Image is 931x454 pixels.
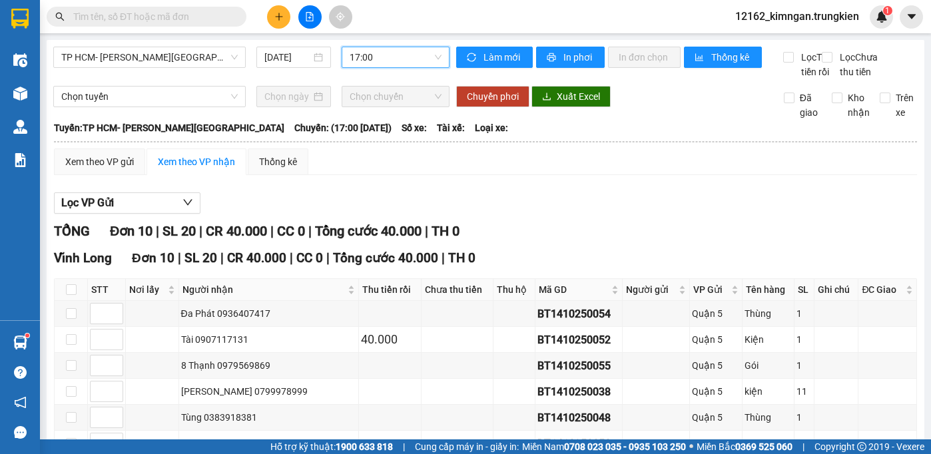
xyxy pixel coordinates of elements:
button: plus [267,5,290,29]
span: CR 40.000 [206,223,267,239]
span: | [178,250,181,266]
div: Đa Phát 0936407417 [181,306,356,321]
span: plus [274,12,284,21]
span: | [403,439,405,454]
span: Mã GD [539,282,609,297]
span: Số xe: [402,120,427,135]
th: Thu tiền rồi [359,279,422,301]
span: Trên xe [890,91,919,120]
div: Quận 5 [692,436,739,451]
th: Chưa thu tiền [422,279,494,301]
div: Tài 0907117131 [181,332,356,347]
span: | [802,439,804,454]
span: search [55,12,65,21]
div: 1 [796,436,812,451]
div: kiện [745,384,792,399]
div: 1 [796,332,812,347]
button: printerIn phơi [536,47,605,68]
div: Thùng [745,306,792,321]
img: warehouse-icon [13,87,27,101]
span: bar-chart [695,53,706,63]
span: In phơi [563,50,594,65]
span: down [182,197,193,208]
div: BT1410250038 [537,383,620,400]
input: Chọn ngày [264,89,310,104]
span: Tổng cước 40.000 [333,250,438,266]
span: Lọc Thu tiền rồi [796,50,834,79]
span: Nơi lấy [129,282,165,297]
span: Người gửi [626,282,676,297]
div: BT1410250048 [537,409,620,426]
td: BT1410250048 [535,405,623,431]
span: Tài xế: [437,120,465,135]
th: SL [794,279,814,301]
span: Vĩnh Long [54,250,112,266]
button: Lọc VP Gửi [54,192,200,214]
span: Lọc VP Gửi [61,194,114,211]
span: Hỗ trợ kỹ thuật: [270,439,393,454]
span: VP Gửi [693,282,728,297]
span: CC 0 [296,250,323,266]
button: syncLàm mới [456,47,533,68]
div: Quận 5 [692,358,739,373]
img: logo-vxr [11,9,29,29]
span: | [326,250,330,266]
span: sync [467,53,478,63]
span: download [542,92,551,103]
div: 11 [796,384,812,399]
span: notification [14,396,27,409]
span: TH 0 [432,223,460,239]
span: Chuyến: (17:00 [DATE]) [294,120,392,135]
td: Quận 5 [690,379,742,405]
td: BT1410250054 [535,301,623,327]
span: printer [547,53,558,63]
span: | [220,250,224,266]
span: message [14,426,27,439]
span: Tổng cước 40.000 [315,223,422,239]
sup: 1 [25,334,29,338]
th: Thu hộ [493,279,535,301]
button: downloadXuất Excel [531,86,611,107]
strong: 1900 633 818 [336,441,393,452]
img: warehouse-icon [13,120,27,134]
span: Miền Nam [522,439,686,454]
span: SL 20 [162,223,196,239]
div: Tùng 0383918381 [181,410,356,425]
th: Tên hàng [743,279,794,301]
input: 14/10/2025 [264,50,310,65]
span: Cung cấp máy in - giấy in: [415,439,519,454]
div: Thống kê [259,154,297,169]
button: caret-down [900,5,923,29]
strong: 0369 525 060 [735,441,792,452]
div: BT1410250055 [537,357,620,374]
div: BT1410250052 [537,332,620,348]
span: ⚪️ [689,444,693,449]
span: 1 [885,6,890,15]
th: STT [88,279,126,301]
div: Kiện [745,436,792,451]
button: Chuyển phơi [456,86,529,107]
span: TH 0 [448,250,475,266]
sup: 1 [883,6,892,15]
span: Loại xe: [475,120,508,135]
span: | [199,223,202,239]
td: BT1410250055 [535,353,623,379]
td: Quận 5 [690,405,742,431]
span: Lọc Chưa thu tiền [834,50,880,79]
img: warehouse-icon [13,53,27,67]
span: CC 0 [277,223,305,239]
span: TỔNG [54,223,90,239]
img: solution-icon [13,153,27,167]
div: BT1410250054 [537,306,620,322]
span: | [308,223,312,239]
span: | [425,223,428,239]
span: | [270,223,274,239]
div: Gói [745,358,792,373]
span: Kho nhận [842,91,875,120]
div: BT1410250050 [537,435,620,452]
div: 40.000 [361,330,419,349]
span: Đã giao [794,91,823,120]
td: BT1410250038 [535,379,623,405]
div: 1 [796,410,812,425]
img: warehouse-icon [13,336,27,349]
